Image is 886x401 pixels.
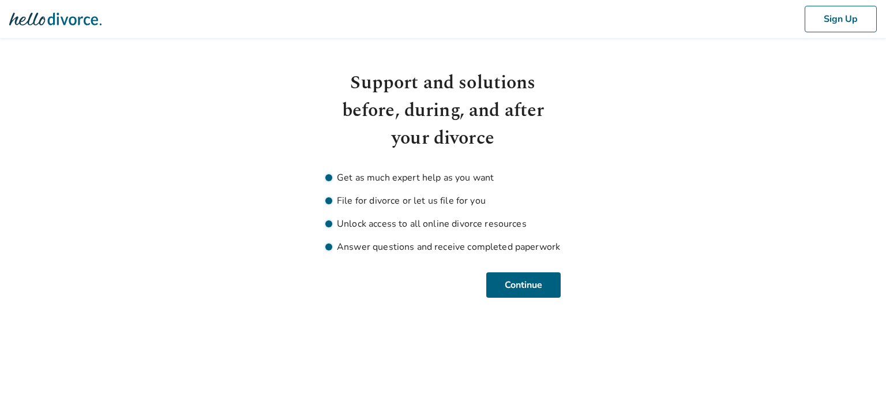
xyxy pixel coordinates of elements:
[325,171,561,185] li: Get as much expert help as you want
[9,8,102,31] img: Hello Divorce Logo
[325,217,561,231] li: Unlock access to all online divorce resources
[325,194,561,208] li: File for divorce or let us file for you
[325,69,561,152] h1: Support and solutions before, during, and after your divorce
[486,272,561,298] button: Continue
[325,240,561,254] li: Answer questions and receive completed paperwork
[805,6,877,32] button: Sign Up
